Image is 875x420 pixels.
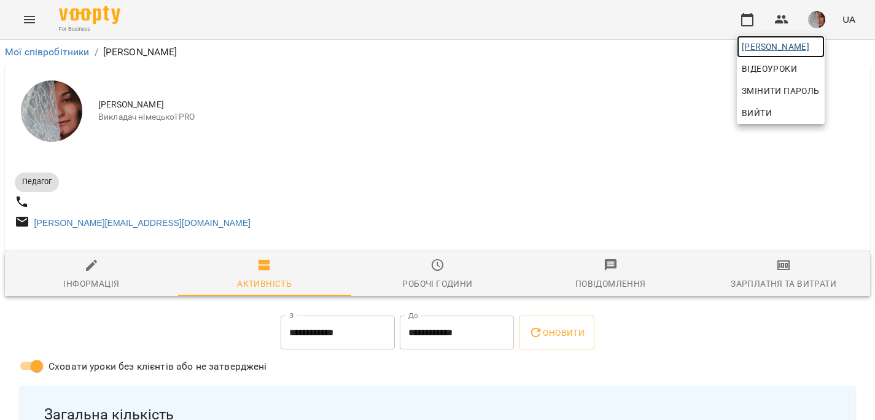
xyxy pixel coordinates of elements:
[742,39,820,54] span: [PERSON_NAME]
[742,61,797,76] span: Відеоуроки
[737,36,825,58] a: [PERSON_NAME]
[742,106,772,120] span: Вийти
[737,58,802,80] a: Відеоуроки
[737,80,825,102] a: Змінити пароль
[737,102,825,124] button: Вийти
[742,84,820,98] span: Змінити пароль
